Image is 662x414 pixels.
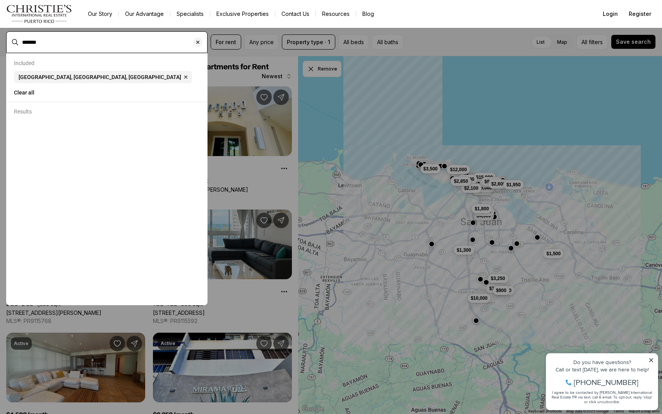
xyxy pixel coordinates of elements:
div: Do you have questions? [8,17,112,23]
span: [GEOGRAPHIC_DATA], [GEOGRAPHIC_DATA], [GEOGRAPHIC_DATA] [19,74,181,80]
button: Contact Us [275,9,316,19]
span: I agree to be contacted by [PERSON_NAME] International Real Estate PR via text, call & email. To ... [10,48,110,62]
p: Results [14,108,32,115]
img: logo [6,5,72,23]
button: Clear search input [193,32,207,53]
button: Register [624,6,656,22]
a: Specialists [170,9,210,19]
a: Our Advantage [119,9,170,19]
span: Login [603,11,618,17]
a: Blog [356,9,380,19]
a: Our Story [82,9,118,19]
a: Exclusive Properties [210,9,275,19]
p: Included [14,60,34,66]
button: Clear all [14,86,200,99]
div: Call or text [DATE], we are here to help! [8,25,112,30]
span: Register [629,11,651,17]
a: Resources [316,9,356,19]
span: [PHONE_NUMBER] [32,36,96,44]
button: Login [598,6,623,22]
